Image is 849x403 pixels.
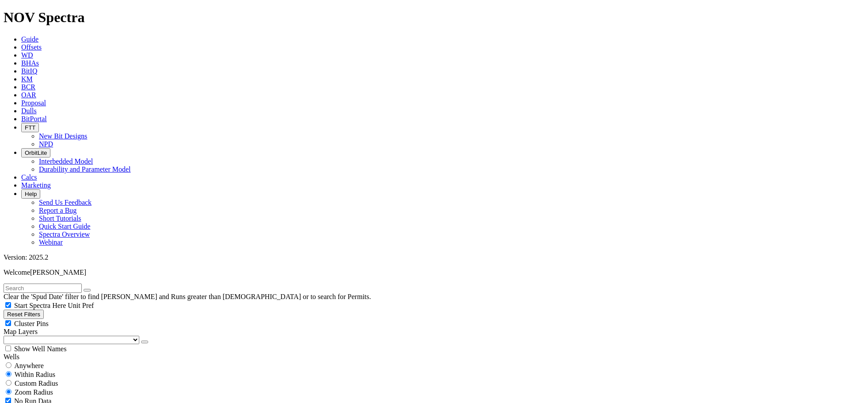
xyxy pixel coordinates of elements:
a: Durability and Parameter Model [39,165,131,173]
span: Cluster Pins [14,320,49,327]
span: [PERSON_NAME] [30,269,86,276]
span: Custom Radius [15,380,58,387]
a: Short Tutorials [39,215,81,222]
button: Help [21,189,40,199]
a: BHAs [21,59,39,67]
button: OrbitLite [21,148,50,157]
span: OrbitLite [25,150,47,156]
span: Within Radius [15,371,55,378]
a: WD [21,51,33,59]
a: Spectra Overview [39,230,90,238]
span: Start Spectra Here [14,302,66,309]
span: Show Well Names [14,345,66,353]
button: Reset Filters [4,310,44,319]
input: Search [4,284,82,293]
a: Dulls [21,107,37,115]
a: BitIQ [21,67,37,75]
a: Webinar [39,238,63,246]
a: Calcs [21,173,37,181]
a: Interbedded Model [39,157,93,165]
a: BitPortal [21,115,47,123]
h1: NOV Spectra [4,9,845,26]
a: Quick Start Guide [39,223,90,230]
a: KM [21,75,33,83]
p: Welcome [4,269,845,276]
span: Map Layers [4,328,38,335]
a: Offsets [21,43,42,51]
a: Marketing [21,181,51,189]
span: Clear the 'Spud Date' filter to find [PERSON_NAME] and Runs greater than [DEMOGRAPHIC_DATA] or to... [4,293,371,300]
button: FTT [21,123,39,132]
span: FTT [25,124,35,131]
span: Anywhere [14,362,44,369]
a: NPD [39,140,53,148]
span: Help [25,191,37,197]
input: Start Spectra Here [5,302,11,308]
a: New Bit Designs [39,132,87,140]
span: Unit Pref [68,302,94,309]
a: OAR [21,91,36,99]
a: Proposal [21,99,46,107]
span: Zoom Radius [15,388,53,396]
a: Report a Bug [39,207,76,214]
div: Version: 2025.2 [4,253,845,261]
a: BCR [21,83,35,91]
a: Guide [21,35,38,43]
div: Wells [4,353,845,361]
a: Send Us Feedback [39,199,92,206]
